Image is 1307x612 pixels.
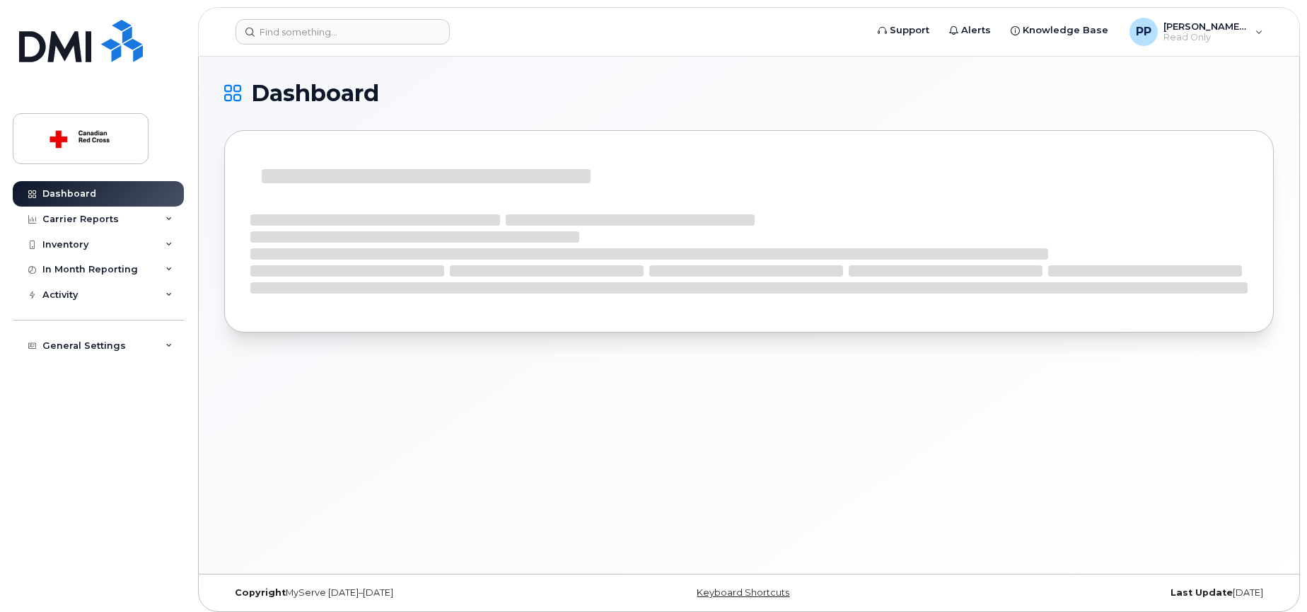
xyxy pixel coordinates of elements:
[251,83,379,104] span: Dashboard
[697,587,789,598] a: Keyboard Shortcuts
[235,587,286,598] strong: Copyright
[924,587,1274,599] div: [DATE]
[224,587,574,599] div: MyServe [DATE]–[DATE]
[1171,587,1233,598] strong: Last Update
